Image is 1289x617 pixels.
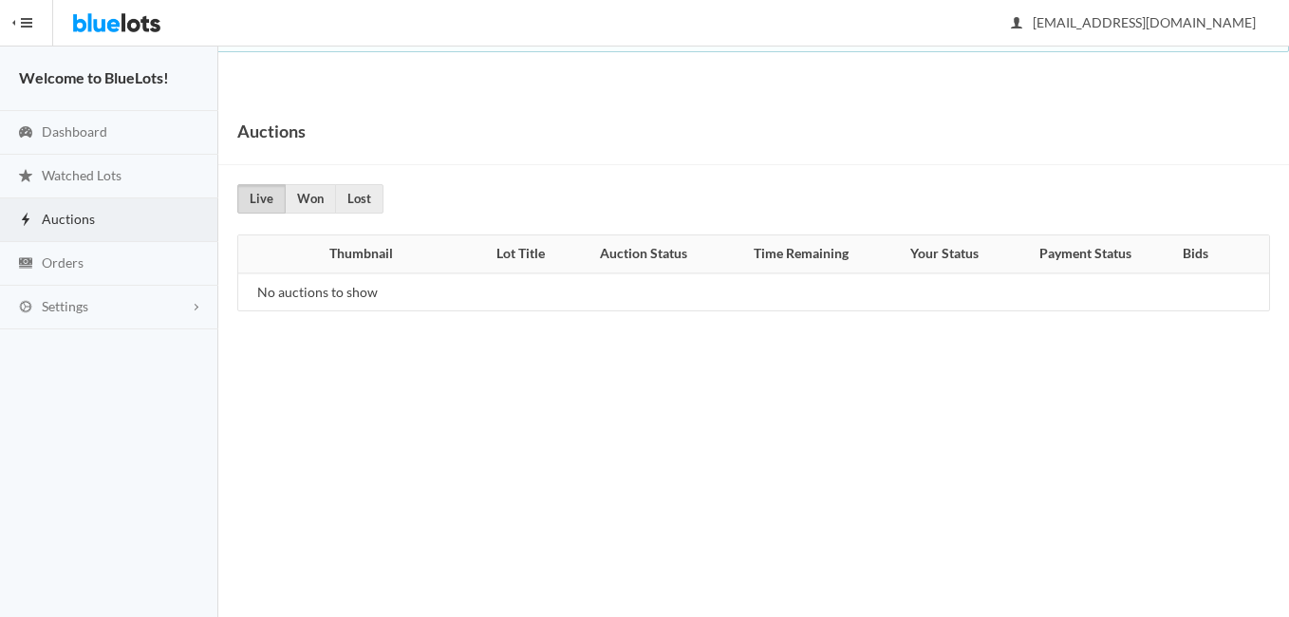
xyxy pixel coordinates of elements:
[42,167,121,183] span: Watched Lots
[1012,14,1256,30] span: [EMAIL_ADDRESS][DOMAIN_NAME]
[237,184,286,214] a: Live
[42,254,84,271] span: Orders
[42,123,107,140] span: Dashboard
[1165,235,1225,273] th: Bids
[285,184,336,214] a: Won
[16,299,35,317] ion-icon: cog
[719,235,883,273] th: Time Remaining
[883,235,1006,273] th: Your Status
[16,124,35,142] ion-icon: speedometer
[1007,15,1026,33] ion-icon: person
[1006,235,1165,273] th: Payment Status
[42,211,95,227] span: Auctions
[16,168,35,186] ion-icon: star
[237,117,306,145] h1: Auctions
[238,235,473,273] th: Thumbnail
[473,235,567,273] th: Lot Title
[238,273,473,311] td: No auctions to show
[16,255,35,273] ion-icon: cash
[42,298,88,314] span: Settings
[568,235,719,273] th: Auction Status
[16,212,35,230] ion-icon: flash
[335,184,383,214] a: Lost
[19,68,169,86] strong: Welcome to BlueLots!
